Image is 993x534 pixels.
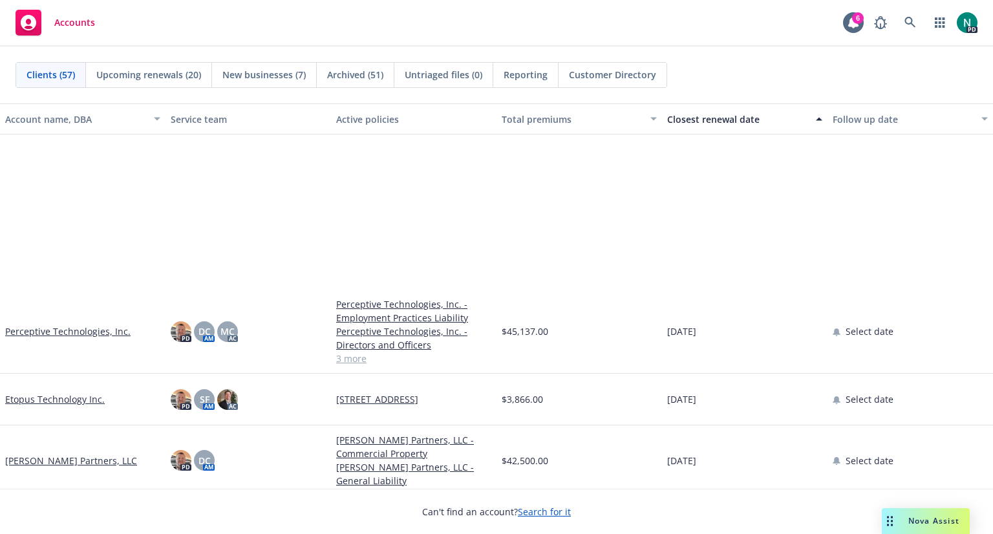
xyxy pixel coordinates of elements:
div: Service team [171,112,326,126]
span: $45,137.00 [502,325,548,338]
a: [PERSON_NAME] Partners, LLC - General Liability [336,460,491,487]
span: Select date [846,325,893,338]
div: Closest renewal date [667,112,808,126]
button: Total premiums [496,103,662,134]
button: Active policies [331,103,496,134]
a: Perceptive Technologies, Inc. - Employment Practices Liability [336,297,491,325]
span: Select date [846,454,893,467]
span: $42,500.00 [502,454,548,467]
div: Active policies [336,112,491,126]
span: $3,866.00 [502,392,543,406]
img: photo [171,321,191,342]
a: [STREET_ADDRESS] [336,392,491,406]
span: Accounts [54,17,95,28]
span: DC [198,325,211,338]
span: MC [220,325,235,338]
button: Service team [165,103,331,134]
div: Follow up date [833,112,974,126]
a: Perceptive Technologies, Inc. [5,325,131,338]
a: Switch app [927,10,953,36]
div: Total premiums [502,112,643,126]
button: Closest renewal date [662,103,827,134]
div: Drag to move [882,508,898,534]
a: Search for it [518,506,571,518]
span: Customer Directory [569,68,656,81]
a: Perceptive Technologies, Inc. - Directors and Officers [336,325,491,352]
span: Archived (51) [327,68,383,81]
span: New businesses (7) [222,68,306,81]
a: Report a Bug [868,10,893,36]
span: SF [200,392,209,406]
span: [DATE] [667,454,696,467]
span: Untriaged files (0) [405,68,482,81]
span: [DATE] [667,325,696,338]
img: photo [171,389,191,410]
div: Account name, DBA [5,112,146,126]
span: Select date [846,392,893,406]
a: Etopus Technology Inc. [5,392,105,406]
button: Follow up date [827,103,993,134]
a: Accounts [10,5,100,41]
img: photo [217,389,238,410]
span: Upcoming renewals (20) [96,68,201,81]
a: [PERSON_NAME] Partners, LLC [5,454,137,467]
a: [PERSON_NAME] Partners, LLC - Commercial Property [336,433,491,460]
span: DC [198,454,211,467]
div: 6 [852,12,864,24]
img: photo [171,450,191,471]
span: Can't find an account? [422,505,571,518]
span: [DATE] [667,392,696,406]
a: Search [897,10,923,36]
span: Clients (57) [27,68,75,81]
span: Nova Assist [908,515,959,526]
a: 3 more [336,352,491,365]
span: Reporting [504,68,548,81]
button: Nova Assist [882,508,970,534]
img: photo [957,12,977,33]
